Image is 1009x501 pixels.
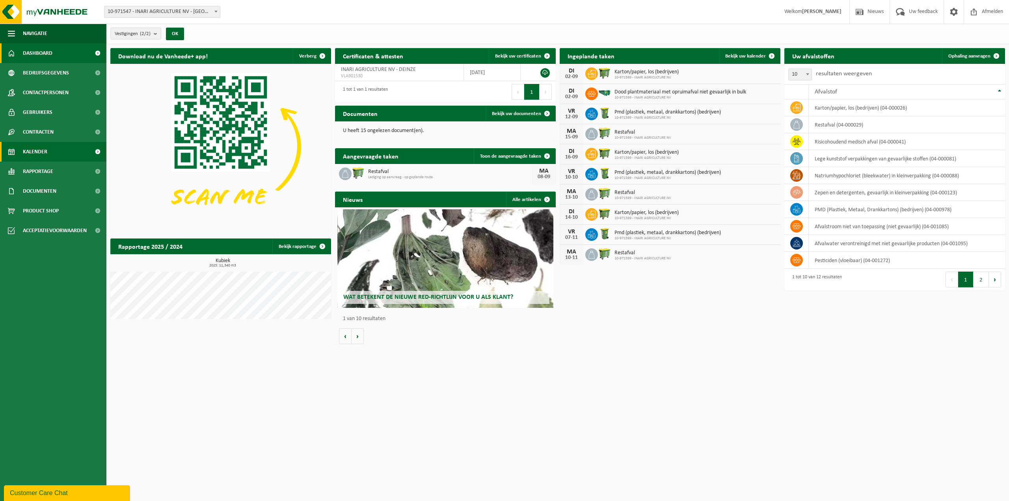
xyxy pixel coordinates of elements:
[564,94,579,100] div: 02-09
[598,187,611,200] img: WB-0660-HPE-GN-50
[946,272,958,287] button: Previous
[480,154,541,159] span: Toon de aangevraagde taken
[140,31,151,36] count: (2/2)
[788,271,842,288] div: 1 tot 10 van 12 resultaten
[564,175,579,180] div: 10-10
[104,6,220,17] span: 10-971547 - INARI AGRICULTURE NV - DEINZE
[23,201,59,221] span: Product Shop
[335,48,411,63] h2: Certificaten & attesten
[809,116,1005,133] td: restafval (04-000029)
[614,136,671,140] span: 10-971599 - INARI AGRICULTURE NV
[564,128,579,134] div: MA
[23,43,52,63] span: Dashboard
[564,235,579,240] div: 07-11
[512,84,524,100] button: Previous
[614,176,721,181] span: 10-971599 - INARI AGRICULTURE NV
[564,114,579,120] div: 12-09
[614,230,721,236] span: Pmd (plastiek, metaal, drankkartons) (bedrijven)
[489,48,555,64] a: Bekijk uw certificaten
[23,24,47,43] span: Navigatie
[110,28,161,39] button: Vestigingen(2/2)
[614,236,721,241] span: 10-971599 - INARI AGRICULTURE NV
[789,69,812,80] span: 10
[614,115,721,120] span: 10-971599 - INARI AGRICULTURE NV
[809,133,1005,150] td: risicohoudend medisch afval (04-000041)
[598,227,611,240] img: WB-0240-HPE-GN-50
[335,148,406,164] h2: Aangevraagde taken
[110,64,331,229] img: Download de VHEPlus App
[564,229,579,235] div: VR
[166,28,184,40] button: OK
[614,89,746,95] span: Dood plantmateriaal met opruimafval niet gevaarlijk in bulk
[474,148,555,164] a: Toon de aangevraagde taken
[598,127,611,140] img: WB-0660-HPE-GN-50
[110,48,216,63] h2: Download nu de Vanheede+ app!
[564,249,579,255] div: MA
[368,175,532,180] span: Lediging op aanvraag - op geplande route
[614,210,679,216] span: Karton/papier, los (bedrijven)
[719,48,780,64] a: Bekijk uw kalender
[564,68,579,74] div: DI
[114,264,331,268] span: 2025: 11,340 m3
[343,294,513,300] span: Wat betekent de nieuwe RED-richtlijn voor u als klant?
[809,150,1005,167] td: lege kunststof verpakkingen van gevaarlijke stoffen (04-000081)
[809,252,1005,269] td: Pesticiden (vloeibaar) (04-001272)
[23,181,56,201] span: Documenten
[104,6,220,18] span: 10-971547 - INARI AGRICULTURE NV - DEINZE
[524,84,540,100] button: 1
[486,106,555,121] a: Bekijk uw documenten
[564,168,579,175] div: VR
[614,149,679,156] span: Karton/papier, los (bedrijven)
[598,106,611,120] img: WB-0240-HPE-GN-50
[974,272,989,287] button: 2
[809,218,1005,235] td: afvalstroom niet van toepassing (niet gevaarlijk) (04-001085)
[614,250,671,256] span: Restafval
[816,71,872,77] label: resultaten weergeven
[464,64,521,81] td: [DATE]
[23,142,47,162] span: Kalender
[293,48,330,64] button: Verberg
[958,272,974,287] button: 1
[564,88,579,94] div: DI
[614,256,671,261] span: 10-971599 - INARI AGRICULTURE NV
[23,221,87,240] span: Acceptatievoorwaarden
[809,99,1005,116] td: karton/papier, los (bedrijven) (04-000026)
[942,48,1004,64] a: Ophaling aanvragen
[614,216,679,221] span: 10-971599 - INARI AGRICULTURE NV
[809,235,1005,252] td: afvalwater verontreinigd met niet gevaarlijke producten (04-001095)
[564,155,579,160] div: 16-09
[299,54,316,59] span: Verberg
[352,166,365,180] img: WB-0660-HPE-GN-50
[598,66,611,80] img: WB-1100-HPE-GN-50
[335,192,370,207] h2: Nieuws
[614,190,671,196] span: Restafval
[23,63,69,83] span: Bedrijfsgegevens
[540,84,552,100] button: Next
[598,89,611,97] img: HK-RS-14-GN-00
[564,209,579,215] div: DI
[614,75,679,80] span: 10-971599 - INARI AGRICULTURE NV
[23,83,69,102] span: Contactpersonen
[564,188,579,195] div: MA
[341,73,458,79] span: VLA901530
[272,238,330,254] a: Bekijk rapportage
[614,95,746,100] span: 10-971599 - INARI AGRICULTURE NV
[564,74,579,80] div: 02-09
[115,28,151,40] span: Vestigingen
[948,54,990,59] span: Ophaling aanvragen
[352,328,364,344] button: Volgende
[614,169,721,176] span: Pmd (plastiek, metaal, drankkartons) (bedrijven)
[343,128,548,134] p: U heeft 15 ongelezen document(en).
[110,238,190,254] h2: Rapportage 2025 / 2024
[23,102,52,122] span: Gebruikers
[564,215,579,220] div: 14-10
[809,184,1005,201] td: zepen en detergenten, gevaarlijk in kleinverpakking (04-000123)
[341,67,416,73] span: INARI AGRICULTURE NV - DEINZE
[564,255,579,261] div: 10-11
[564,108,579,114] div: VR
[564,148,579,155] div: DI
[335,106,385,121] h2: Documenten
[598,207,611,220] img: WB-1100-HPE-GN-50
